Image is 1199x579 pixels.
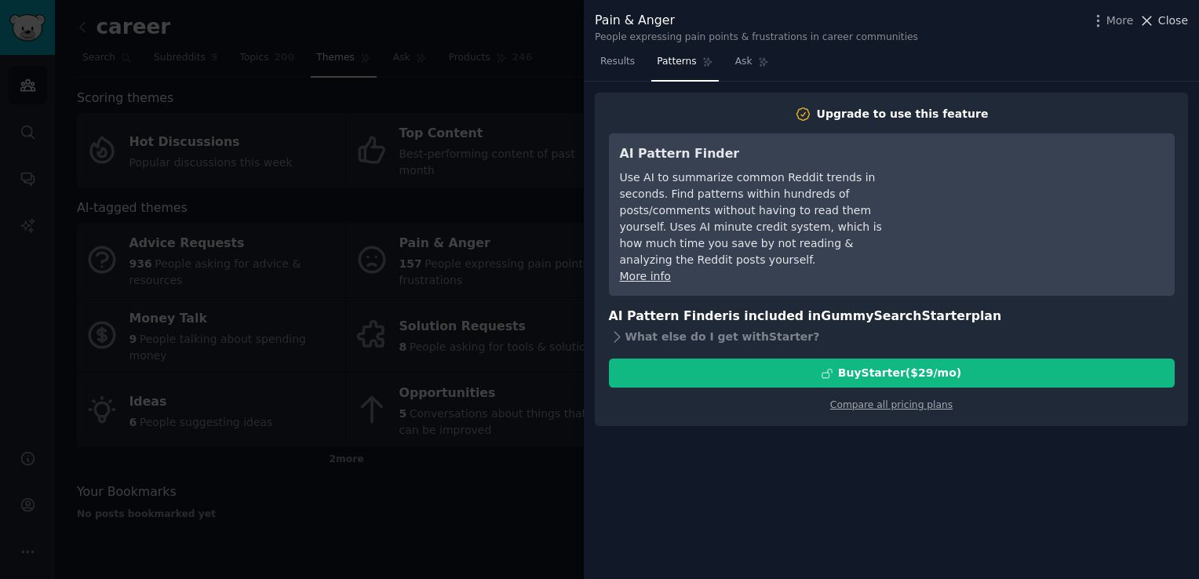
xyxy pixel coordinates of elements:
[838,365,961,381] div: Buy Starter ($ 29 /mo )
[620,144,906,164] h3: AI Pattern Finder
[595,49,640,82] a: Results
[830,399,953,410] a: Compare all pricing plans
[651,49,718,82] a: Patterns
[821,308,971,323] span: GummySearch Starter
[595,11,918,31] div: Pain & Anger
[609,359,1175,388] button: BuyStarter($29/mo)
[1139,13,1188,29] button: Close
[595,31,918,45] div: People expressing pain points & frustrations in career communities
[620,169,906,268] div: Use AI to summarize common Reddit trends in seconds. Find patterns within hundreds of posts/comme...
[928,144,1164,262] iframe: YouTube video player
[817,106,989,122] div: Upgrade to use this feature
[730,49,774,82] a: Ask
[1106,13,1134,29] span: More
[657,55,696,69] span: Patterns
[620,270,671,282] a: More info
[609,307,1175,326] h3: AI Pattern Finder is included in plan
[1158,13,1188,29] span: Close
[1090,13,1134,29] button: More
[735,55,753,69] span: Ask
[600,55,635,69] span: Results
[609,326,1175,348] div: What else do I get with Starter ?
